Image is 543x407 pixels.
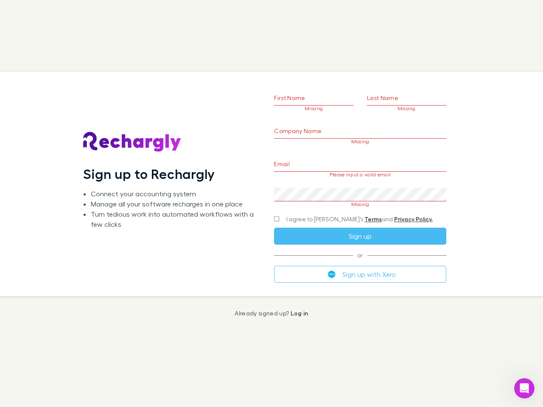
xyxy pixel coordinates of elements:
[286,215,433,223] span: I agree to [PERSON_NAME]’s and
[91,189,260,199] li: Connect your accounting system
[514,378,535,399] iframe: Intercom live chat
[274,201,446,207] p: Missing
[274,172,446,178] p: Please input a valid email
[274,106,353,112] p: Missing
[364,215,382,223] a: Terms
[328,270,336,278] img: Xero's logo
[394,215,433,223] a: Privacy Policy.
[291,309,308,317] a: Log in
[367,106,446,112] p: Missing
[274,255,446,255] span: or
[274,228,446,245] button: Sign up
[91,209,260,229] li: Turn tedious work into automated workflows with a few clicks
[91,199,260,209] li: Manage all your software recharges in one place
[83,166,215,182] h1: Sign up to Rechargly
[83,132,182,152] img: Rechargly's Logo
[235,310,308,317] p: Already signed up?
[274,139,446,145] p: Missing
[274,266,446,283] button: Sign up with Xero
